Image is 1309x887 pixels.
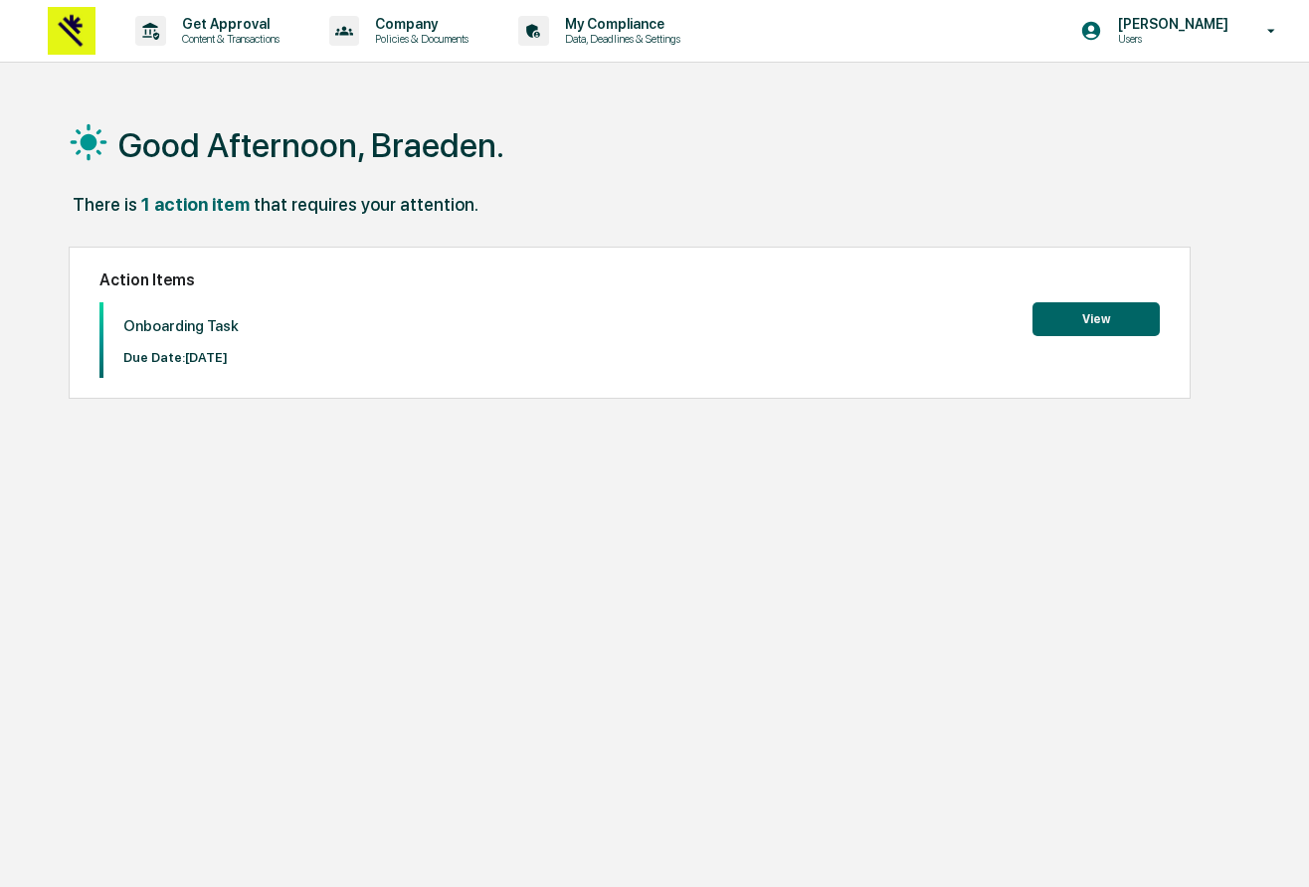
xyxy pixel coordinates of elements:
[549,32,690,46] p: Data, Deadlines & Settings
[141,194,250,215] div: 1 action item
[123,350,239,365] p: Due Date: [DATE]
[73,194,137,215] div: There is
[359,32,478,46] p: Policies & Documents
[99,270,1160,289] h2: Action Items
[254,194,478,215] div: that requires your attention.
[1032,302,1160,336] button: View
[166,32,289,46] p: Content & Transactions
[1032,308,1160,327] a: View
[166,16,289,32] p: Get Approval
[1102,32,1238,46] p: Users
[118,125,504,165] h1: Good Afternoon, Braeden.
[359,16,478,32] p: Company
[123,317,239,335] p: Onboarding Task
[48,7,95,55] img: logo
[549,16,690,32] p: My Compliance
[1102,16,1238,32] p: [PERSON_NAME]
